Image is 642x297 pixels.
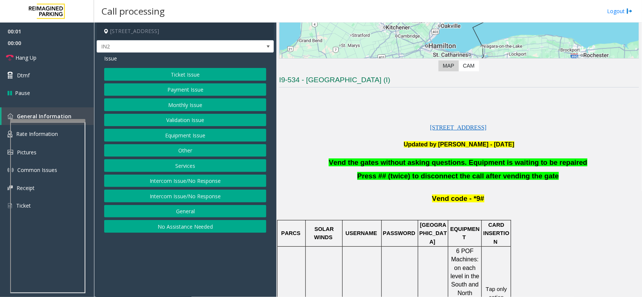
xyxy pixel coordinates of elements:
[329,158,587,166] span: Vend the gates without asking questions. Equipment is waiting to be repaired
[8,150,13,155] img: 'icon'
[104,144,266,157] button: Other
[8,202,12,209] img: 'icon'
[104,220,266,233] button: No Assistance Needed
[430,124,487,131] span: [STREET_ADDRESS]
[104,175,266,187] button: Intercom Issue/No Response
[97,23,274,40] h4: [STREET_ADDRESS]
[419,222,447,245] span: [GEOGRAPHIC_DATA]
[104,129,266,142] button: Equipment Issue
[104,205,266,218] button: General
[97,41,238,53] span: IN2
[627,7,633,15] img: logout
[314,226,335,240] span: SOLAR WINDS
[357,172,559,180] span: Press ## (twice) to disconnect the call after vending the gate
[104,159,266,172] button: Services
[383,230,415,236] span: PASSWORD
[104,98,266,111] button: Monthly Issue
[439,60,459,71] label: Map
[8,113,13,119] img: 'icon'
[607,7,633,15] a: Logout
[104,190,266,202] button: Intercom Issue/No Response
[404,141,515,148] b: Updated by [PERSON_NAME] - [DATE]
[8,185,13,190] img: 'icon'
[15,89,30,97] span: Pause
[450,226,480,240] span: EQUIPMENT
[346,230,377,236] span: USERNAME
[281,230,301,236] span: PARCS
[104,68,266,81] button: Ticket Issue
[104,114,266,127] button: Validation Issue
[104,83,266,96] button: Payment Issue
[279,75,639,87] h3: I9-534 - [GEOGRAPHIC_DATA] (I)
[17,71,30,79] span: Dtmf
[458,60,479,71] label: CAM
[104,54,117,62] span: Issue
[8,131,12,137] img: 'icon'
[483,222,509,245] span: CARD INSERTION
[2,107,94,125] a: General Information
[98,2,168,20] h3: Call processing
[15,54,36,62] span: Hang Up
[432,194,484,202] span: Vend code - *9#
[17,113,71,120] span: General Information
[430,125,487,131] a: [STREET_ADDRESS]
[8,167,14,173] img: 'icon'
